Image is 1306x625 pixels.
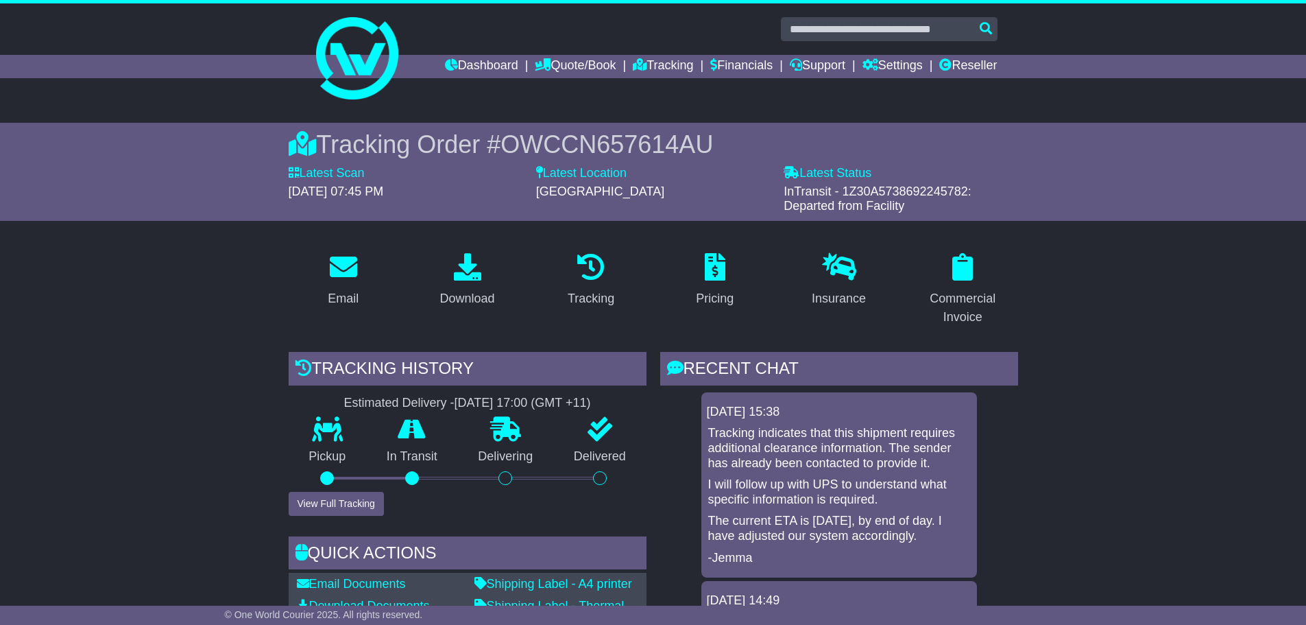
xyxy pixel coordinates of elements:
[289,449,367,464] p: Pickup
[455,396,591,411] div: [DATE] 17:00 (GMT +11)
[939,55,997,78] a: Reseller
[289,185,384,198] span: [DATE] 07:45 PM
[536,185,664,198] span: [GEOGRAPHIC_DATA]
[431,248,503,313] a: Download
[633,55,693,78] a: Tracking
[500,130,713,158] span: OWCCN657614AU
[707,405,971,420] div: [DATE] 15:38
[812,290,866,308] div: Insurance
[289,352,646,389] div: Tracking history
[708,551,970,566] p: -Jemma
[559,248,623,313] a: Tracking
[445,55,518,78] a: Dashboard
[535,55,616,78] a: Quote/Book
[474,577,632,591] a: Shipping Label - A4 printer
[289,536,646,574] div: Quick Actions
[710,55,773,78] a: Financials
[289,396,646,411] div: Estimated Delivery -
[553,449,646,464] p: Delivered
[439,290,494,308] div: Download
[687,248,742,313] a: Pricing
[289,492,384,516] button: View Full Tracking
[803,248,875,313] a: Insurance
[708,514,970,543] p: The current ETA is [DATE], by end of day. I have adjusted our system accordingly.
[225,609,423,620] span: © One World Courier 2025. All rights reserved.
[708,477,970,507] p: I will follow up with UPS to understand what specific information is required.
[289,130,1018,159] div: Tracking Order #
[568,290,614,308] div: Tracking
[908,248,1018,331] a: Commercial Invoice
[784,166,871,181] label: Latest Status
[784,185,971,213] span: InTransit - 1Z30A5738692245782: Departed from Facility
[366,449,458,464] p: In Transit
[660,352,1018,389] div: RECENT CHAT
[696,290,734,308] div: Pricing
[319,248,367,313] a: Email
[289,166,365,181] label: Latest Scan
[297,577,406,591] a: Email Documents
[297,599,430,613] a: Download Documents
[536,166,627,181] label: Latest Location
[917,290,1009,327] div: Commercial Invoice
[862,55,923,78] a: Settings
[328,290,359,308] div: Email
[707,593,971,609] div: [DATE] 14:49
[458,449,554,464] p: Delivering
[790,55,845,78] a: Support
[708,426,970,471] p: Tracking indicates that this shipment requires additional clearance information. The sender has a...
